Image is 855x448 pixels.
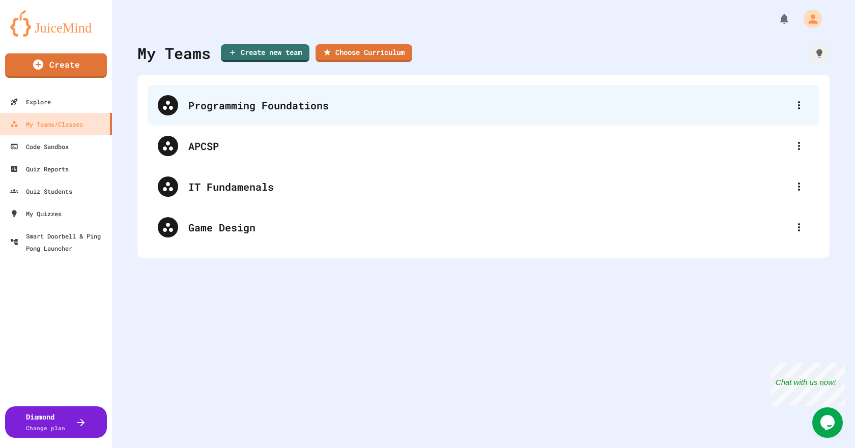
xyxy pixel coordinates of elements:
[188,179,789,194] div: IT Fundamenals
[5,53,107,78] a: Create
[137,42,211,65] div: My Teams
[10,140,69,153] div: Code Sandbox
[10,185,72,197] div: Quiz Students
[221,44,309,62] a: Create new team
[793,7,824,31] div: My Account
[10,96,51,108] div: Explore
[10,118,83,130] div: My Teams/Classes
[10,10,102,37] img: logo-orange.svg
[10,230,108,254] div: Smart Doorbell & Ping Pong Launcher
[812,407,845,438] iframe: chat widget
[148,166,819,207] div: IT Fundamenals
[10,207,62,220] div: My Quizzes
[10,163,69,175] div: Quiz Reports
[5,406,107,438] button: DiamondChange plan
[188,220,789,235] div: Game Design
[188,138,789,154] div: APCSP
[809,43,830,64] div: How it works
[26,411,65,433] div: Diamond
[316,44,412,62] a: Choose Curriculum
[26,424,65,432] span: Change plan
[148,207,819,248] div: Game Design
[759,10,793,27] div: My Notifications
[188,98,789,113] div: Programming Foundations
[148,85,819,126] div: Programming Foundations
[148,126,819,166] div: APCSP
[771,363,845,406] iframe: chat widget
